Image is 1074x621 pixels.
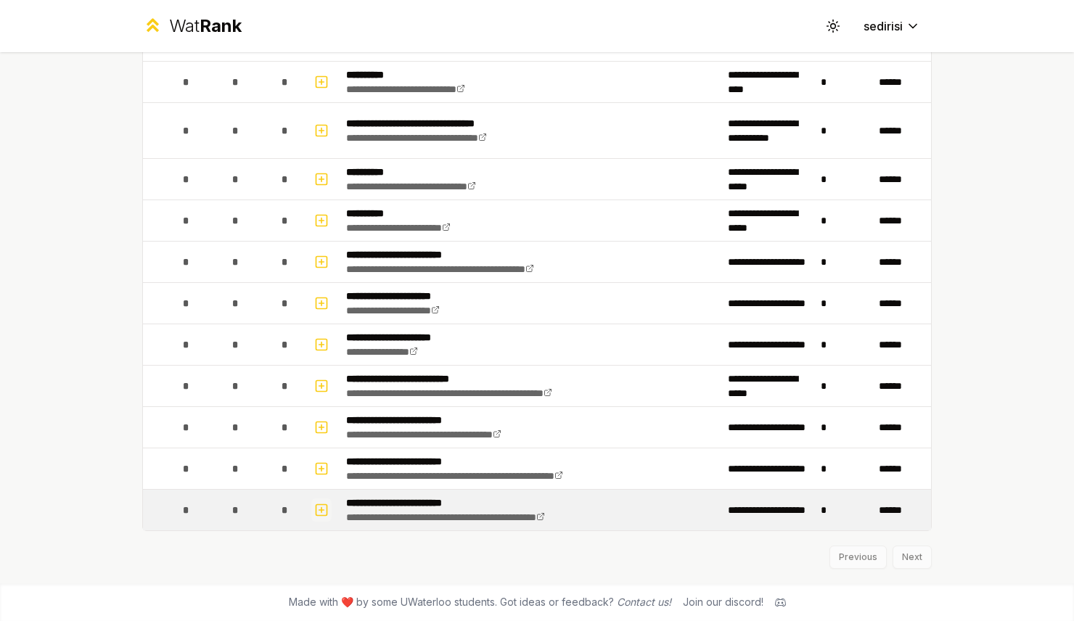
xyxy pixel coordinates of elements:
a: Contact us! [617,596,671,608]
a: WatRank [142,15,242,38]
div: Wat [169,15,242,38]
span: sedirisi [864,17,903,35]
button: sedirisi [852,13,932,39]
span: Rank [200,15,242,36]
span: Made with ❤️ by some UWaterloo students. Got ideas or feedback? [289,595,671,609]
div: Join our discord! [683,595,763,609]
